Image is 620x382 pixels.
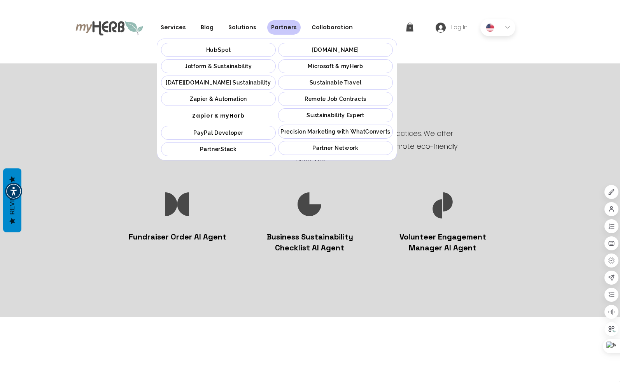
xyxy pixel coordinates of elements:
a: Blog [197,20,217,35]
span: Collaboration [312,23,353,32]
span: Services [161,23,186,32]
a: Partners [267,20,301,35]
a: Cart with 0 items [406,23,413,32]
span: Microsoft & myHerb [308,63,363,69]
a: Precision Marketing with WhatConverts [278,125,393,139]
span: Sustainable Travel [310,79,362,86]
a: [DATE][DOMAIN_NAME] Sustainability [161,76,276,90]
a: Zapier & Automation [161,92,276,106]
a: Sustainability Expert [278,108,393,122]
a: Zapier & myHerb [161,108,276,123]
a: HubSpot [161,43,276,57]
span: Solutions [228,23,256,32]
span: Explore our innovative services tailored to enhance sustainability practices. We offer comprehens... [163,129,457,164]
a: Jotform & Sustainability [161,59,276,73]
span: Partner Network [312,145,359,151]
span: Blog [201,23,214,32]
a: Microsoft & myHerb [278,59,393,73]
div: Accessibility Menu [5,183,22,200]
a: PayPal Developer [161,126,276,140]
a: Collaboration [308,20,357,35]
a: Remote Job Contracts [278,92,393,106]
span: Volunteer Engagement Manager AI Agent [399,232,486,253]
span: Partners [271,23,297,32]
a: Services [157,20,190,35]
div: Solutions [224,20,260,35]
img: English [486,23,494,32]
span: Zapier & Automation [190,96,247,102]
a: Sustainable Travel [278,76,393,90]
a: PartnerStack [161,142,276,156]
img: myHerb Logo [75,20,144,35]
a: [DOMAIN_NAME] [278,43,393,57]
span: Jotform & Sustainability [185,63,252,69]
div: Zapier & Automation [161,108,276,126]
span: HubSpot [206,47,231,53]
span: Sustainability Expert [306,112,364,118]
div: Partners [157,35,397,160]
span: Fundraiser Order AI Agent [129,232,226,242]
span: PayPal Developer [193,130,243,136]
span: Remote Job Contracts [305,96,366,102]
span: PartnerStack [200,146,236,152]
iframe: Wix Chat [531,349,620,382]
span: Log In [448,24,470,32]
span: [DOMAIN_NAME] [312,47,359,53]
span: Business Sustainability Checklist AI Agent [266,232,353,253]
text: 0 [409,26,411,30]
span: Precision Marketing with WhatConverts [280,129,391,135]
span: [DATE][DOMAIN_NAME] Sustainability [166,79,271,86]
button: Reviews [3,168,21,232]
a: Partner Network [278,141,393,155]
div: Language Selector: English [480,19,515,36]
nav: Site [157,20,397,52]
span: Zapier & myHerb [192,112,245,120]
button: Log In [430,20,473,35]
